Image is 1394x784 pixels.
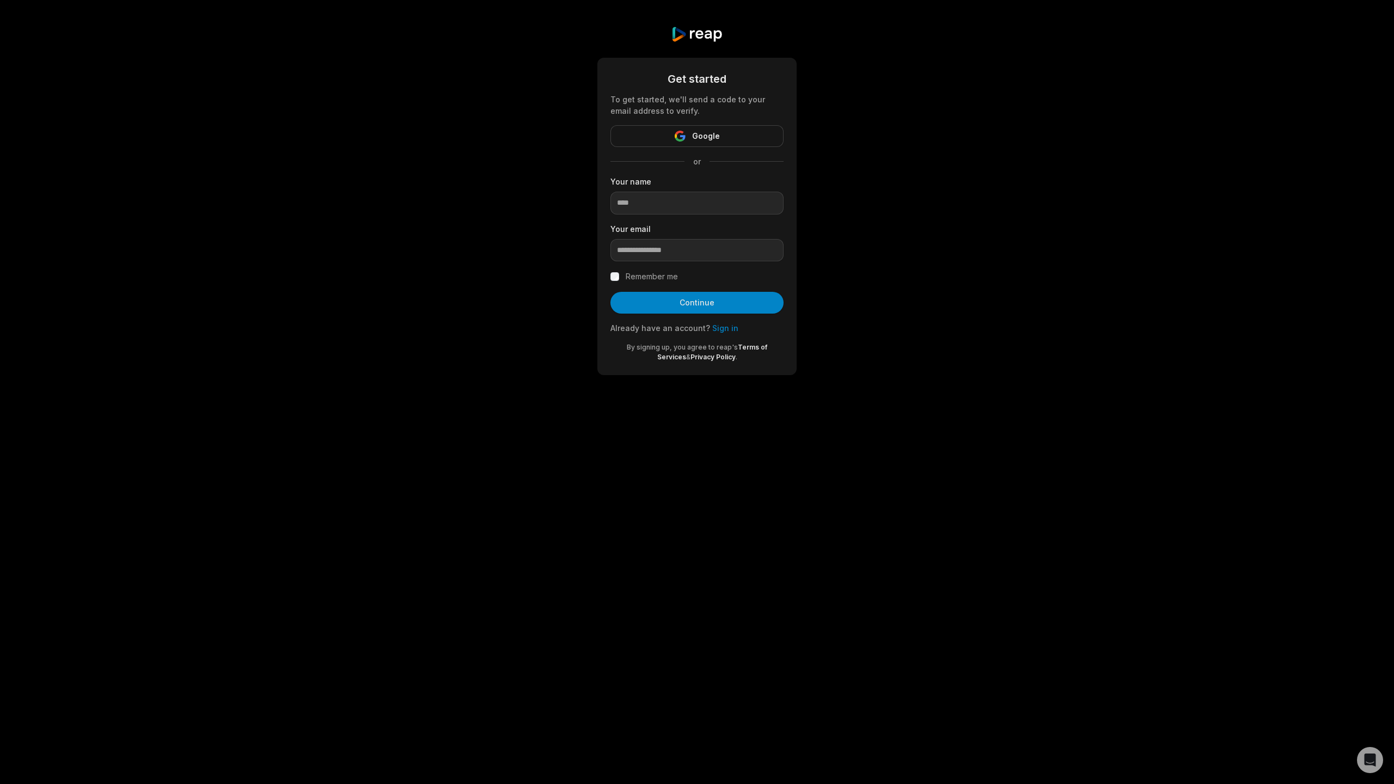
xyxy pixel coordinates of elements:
span: . [736,353,737,361]
button: Google [610,125,784,147]
span: Already have an account? [610,323,710,333]
div: Open Intercom Messenger [1357,747,1383,773]
label: Your email [610,223,784,235]
span: Google [692,130,720,143]
button: Continue [610,292,784,314]
a: Privacy Policy [690,353,736,361]
div: To get started, we'll send a code to your email address to verify. [610,94,784,117]
span: or [684,156,710,167]
label: Your name [610,176,784,187]
div: Get started [610,71,784,87]
a: Sign in [712,323,738,333]
span: By signing up, you agree to reap's [627,343,738,351]
label: Remember me [626,270,678,283]
span: & [686,353,690,361]
img: reap [671,26,723,42]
